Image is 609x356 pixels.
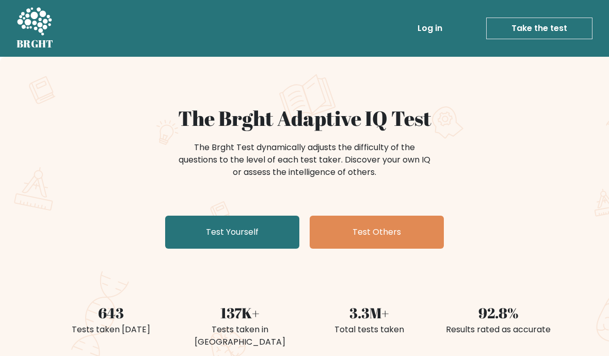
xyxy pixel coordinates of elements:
[165,216,299,249] a: Test Yourself
[486,18,592,39] a: Take the test
[182,302,298,324] div: 137K+
[17,4,54,53] a: BRGHT
[17,38,54,50] h5: BRGHT
[53,302,169,324] div: 643
[311,302,427,324] div: 3.3M+
[440,302,556,324] div: 92.8%
[311,323,427,336] div: Total tests taken
[53,323,169,336] div: Tests taken [DATE]
[310,216,444,249] a: Test Others
[413,18,446,39] a: Log in
[182,323,298,348] div: Tests taken in [GEOGRAPHIC_DATA]
[440,323,556,336] div: Results rated as accurate
[53,106,556,131] h1: The Brght Adaptive IQ Test
[175,141,434,179] div: The Brght Test dynamically adjusts the difficulty of the questions to the level of each test take...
